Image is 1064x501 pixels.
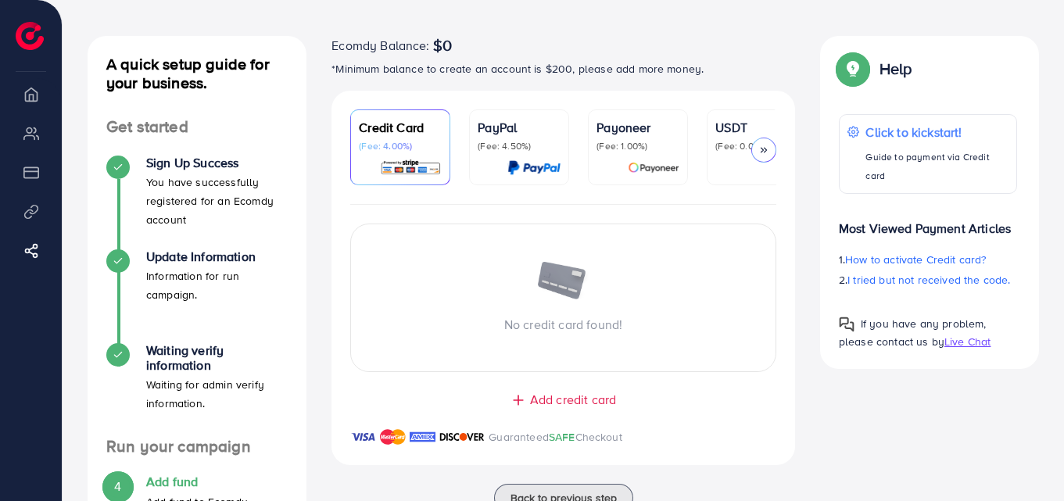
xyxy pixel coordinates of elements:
span: 4 [114,478,121,496]
p: 2. [839,270,1017,289]
p: No credit card found! [351,315,776,334]
p: 1. [839,250,1017,269]
p: (Fee: 0.00%) [715,140,798,152]
iframe: Chat [998,431,1052,489]
p: PayPal [478,118,561,137]
h4: Add fund [146,474,288,489]
span: SAFE [549,429,575,445]
span: Add credit card [530,391,616,409]
p: (Fee: 1.00%) [596,140,679,152]
p: *Minimum balance to create an account is $200, please add more money. [331,59,795,78]
p: Credit Card [359,118,442,137]
p: Information for run campaign. [146,267,288,304]
img: Popup guide [839,55,867,83]
img: card [628,159,679,177]
h4: Get started [88,117,306,137]
li: Sign Up Success [88,156,306,249]
p: Payoneer [596,118,679,137]
p: (Fee: 4.00%) [359,140,442,152]
h4: Update Information [146,249,288,264]
p: Guaranteed Checkout [489,428,622,446]
img: Popup guide [839,317,854,332]
span: Live Chat [944,334,991,349]
h4: Sign Up Success [146,156,288,170]
span: I tried but not received the code. [847,272,1010,288]
h4: A quick setup guide for your business. [88,55,306,92]
p: USDT [715,118,798,137]
li: Update Information [88,249,306,343]
p: (Fee: 4.50%) [478,140,561,152]
h4: Waiting verify information [146,343,288,373]
img: card [380,159,442,177]
h4: Run your campaign [88,437,306,456]
img: logo [16,22,44,50]
span: How to activate Credit card? [845,252,986,267]
p: Most Viewed Payment Articles [839,206,1017,238]
span: If you have any problem, please contact us by [839,316,987,349]
img: card [507,159,561,177]
img: brand [380,428,406,446]
p: Guide to payment via Credit card [865,148,1008,185]
img: brand [350,428,376,446]
li: Waiting verify information [88,343,306,437]
span: $0 [433,36,452,55]
img: brand [410,428,435,446]
p: Click to kickstart! [865,123,1008,141]
span: Ecomdy Balance: [331,36,429,55]
p: Help [880,59,912,78]
p: Waiting for admin verify information. [146,375,288,413]
p: You have successfully registered for an Ecomdy account [146,173,288,229]
img: brand [439,428,485,446]
img: image [536,262,591,302]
